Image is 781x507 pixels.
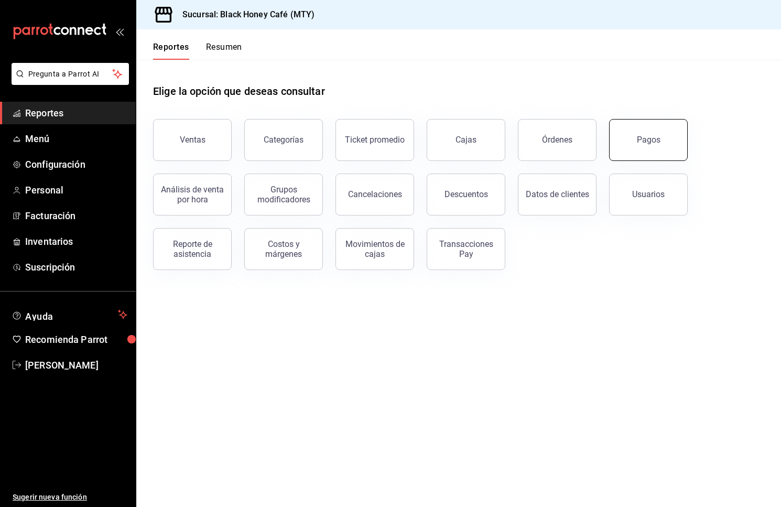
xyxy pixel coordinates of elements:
button: Grupos modificadores [244,174,323,215]
div: Grupos modificadores [251,185,316,204]
button: Ventas [153,119,232,161]
a: Pregunta a Parrot AI [7,76,129,87]
button: Movimientos de cajas [335,228,414,270]
button: Cancelaciones [335,174,414,215]
div: Pagos [637,135,660,145]
button: Pregunta a Parrot AI [12,63,129,85]
div: Análisis de venta por hora [160,185,225,204]
span: Facturación [25,209,127,223]
div: Categorías [264,135,303,145]
button: Datos de clientes [518,174,596,215]
div: Reporte de asistencia [160,239,225,259]
a: Cajas [427,119,505,161]
span: Inventarios [25,234,127,249]
button: Costos y márgenes [244,228,323,270]
button: Análisis de venta por hora [153,174,232,215]
span: [PERSON_NAME] [25,358,127,372]
span: Recomienda Parrot [25,332,127,347]
div: navigation tabs [153,42,242,60]
span: Pregunta a Parrot AI [28,69,113,80]
div: Cancelaciones [348,189,402,199]
span: Menú [25,132,127,146]
h1: Elige la opción que deseas consultar [153,83,325,99]
button: Órdenes [518,119,596,161]
div: Transacciones Pay [433,239,498,259]
button: Pagos [609,119,688,161]
button: Transacciones Pay [427,228,505,270]
div: Descuentos [444,189,488,199]
div: Usuarios [632,189,665,199]
div: Costos y márgenes [251,239,316,259]
button: Categorías [244,119,323,161]
div: Ticket promedio [345,135,405,145]
button: Reportes [153,42,189,60]
span: Personal [25,183,127,197]
h3: Sucursal: Black Honey Café (MTY) [174,8,314,21]
div: Movimientos de cajas [342,239,407,259]
button: Usuarios [609,174,688,215]
span: Sugerir nueva función [13,492,127,503]
span: Ayuda [25,308,114,321]
button: Reporte de asistencia [153,228,232,270]
div: Cajas [455,134,477,146]
button: Resumen [206,42,242,60]
span: Suscripción [25,260,127,274]
div: Ventas [180,135,205,145]
div: Órdenes [542,135,572,145]
button: Ticket promedio [335,119,414,161]
span: Reportes [25,106,127,120]
span: Configuración [25,157,127,171]
button: open_drawer_menu [115,27,124,36]
button: Descuentos [427,174,505,215]
div: Datos de clientes [526,189,589,199]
